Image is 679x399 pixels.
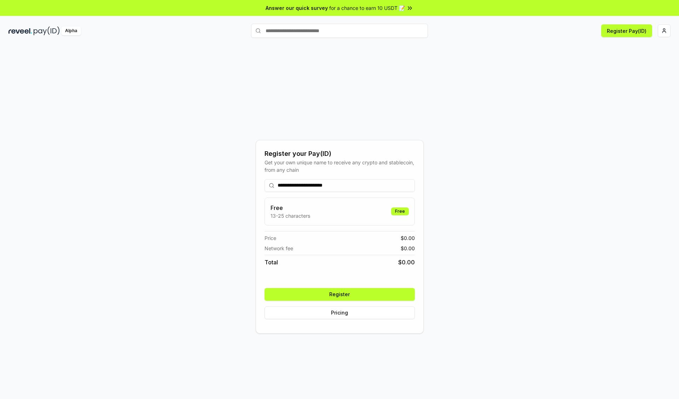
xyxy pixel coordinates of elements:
[265,258,278,266] span: Total
[34,27,60,35] img: pay_id
[265,159,415,174] div: Get your own unique name to receive any crypto and stablecoin, from any chain
[61,27,81,35] div: Alpha
[401,245,415,252] span: $ 0.00
[601,24,652,37] button: Register Pay(ID)
[8,27,32,35] img: reveel_dark
[265,306,415,319] button: Pricing
[329,4,405,12] span: for a chance to earn 10 USDT 📝
[265,234,276,242] span: Price
[265,288,415,301] button: Register
[271,212,310,219] p: 13-25 characters
[265,245,293,252] span: Network fee
[401,234,415,242] span: $ 0.00
[266,4,328,12] span: Answer our quick survey
[265,149,415,159] div: Register your Pay(ID)
[271,204,310,212] h3: Free
[391,207,409,215] div: Free
[398,258,415,266] span: $ 0.00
